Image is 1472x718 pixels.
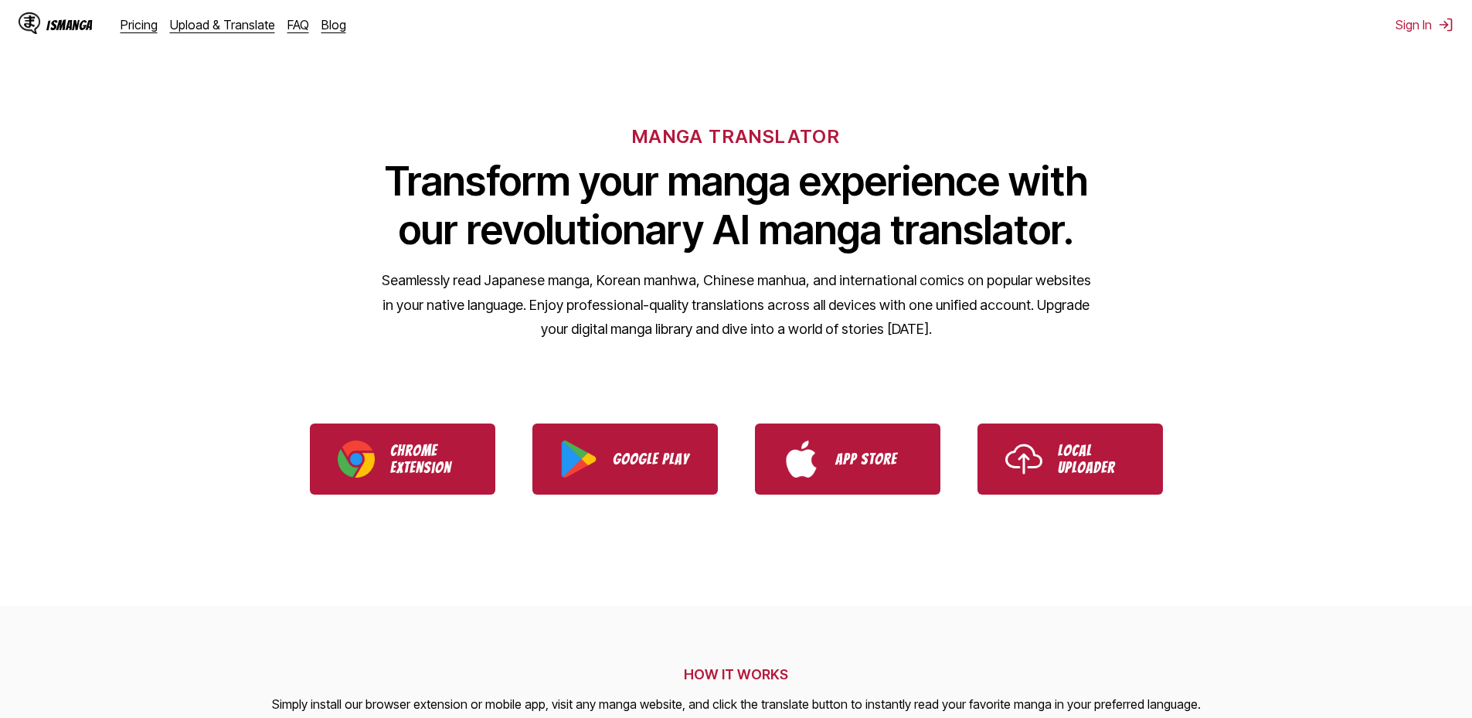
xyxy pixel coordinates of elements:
a: IsManga LogoIsManga [19,12,121,37]
a: Download IsManga from Google Play [532,424,718,495]
p: Chrome Extension [390,442,467,476]
h2: HOW IT WORKS [272,666,1201,682]
p: Google Play [613,451,690,468]
img: Google Play logo [560,441,597,478]
a: Use IsManga Local Uploader [977,424,1163,495]
img: Sign out [1438,17,1453,32]
p: App Store [835,451,913,468]
a: Blog [321,17,346,32]
h1: Transform your manga experience with our revolutionary AI manga translator. [381,157,1092,254]
div: IsManga [46,18,93,32]
a: FAQ [287,17,309,32]
p: Seamlessly read Japanese manga, Korean manhwa, Chinese manhua, and international comics on popula... [381,268,1092,342]
img: Chrome logo [338,441,375,478]
img: Upload icon [1005,441,1042,478]
a: Pricing [121,17,158,32]
button: Sign In [1396,17,1453,32]
p: Local Uploader [1058,442,1135,476]
img: App Store logo [783,441,820,478]
a: Download IsManga Chrome Extension [310,424,495,495]
a: Download IsManga from App Store [755,424,940,495]
img: IsManga Logo [19,12,40,34]
a: Upload & Translate [170,17,275,32]
h6: MANGA TRANSLATOR [632,125,840,148]
p: Simply install our browser extension or mobile app, visit any manga website, and click the transl... [272,695,1201,715]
